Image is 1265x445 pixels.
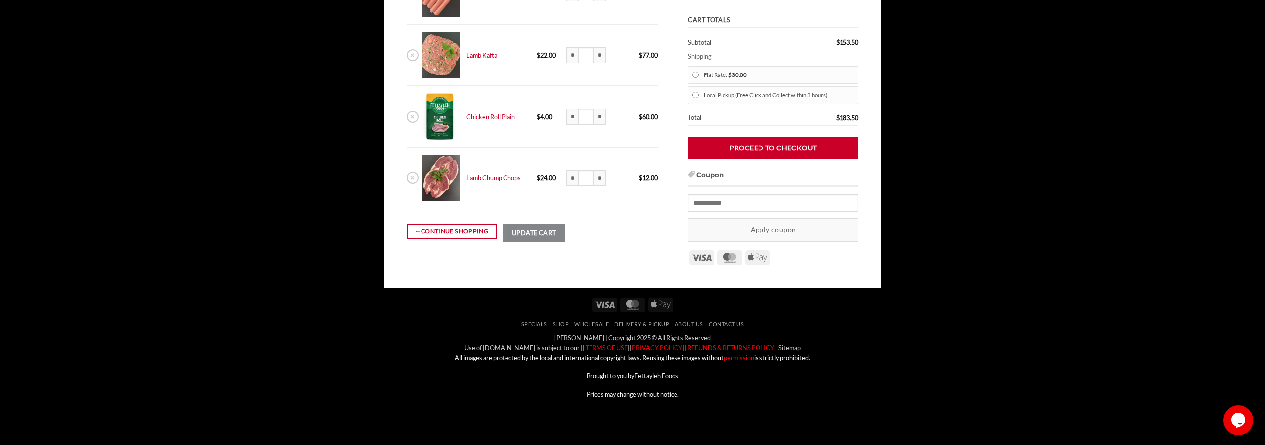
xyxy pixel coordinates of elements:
[687,344,774,352] font: REFUNDS & RETURNS POLICY
[836,114,858,122] bdi: 183.50
[836,38,858,46] bdi: 153.50
[686,344,774,352] a: REFUNDS & RETURNS POLICY
[422,93,460,140] img: Cart
[688,218,858,241] button: Apply coupon
[688,249,771,266] div: Payment icons
[778,344,801,352] a: Sitemap
[503,224,565,242] button: Update cart
[585,344,628,352] a: TERMS OF USE
[704,89,854,102] label: Local Pickup (Free Click and Collect within 3 hours)
[392,353,874,363] p: All images are protected by the local and international copyright laws. Reusing these images with...
[675,321,703,327] a: About Us
[553,321,569,327] a: SHOP
[639,51,658,59] bdi: 77.00
[614,321,669,327] a: Delivery & Pickup
[521,321,547,327] a: Specials
[466,174,521,182] a: Lamb Chump Chops
[639,113,658,121] bdi: 60.00
[632,344,682,352] a: PRIVACY POLICY
[688,35,775,50] th: Subtotal
[466,113,515,121] a: Chicken Roll Plain
[634,372,678,380] a: Fettayleh Foods
[537,51,540,59] span: $
[422,32,460,78] img: Cart
[415,226,421,236] span: ←
[422,155,460,201] img: Cart
[728,72,732,78] span: $
[775,344,777,352] a: -
[392,389,874,399] p: Prices may change without notice.
[639,113,642,121] span: $
[392,333,874,399] div: [PERSON_NAME] | Copyright 2025 © All Rights Reserved Use of [DOMAIN_NAME] is subject to our || || ||
[586,344,628,352] font: TERMS OF USE
[704,69,854,81] label: Flat Rate:
[639,51,642,59] span: $
[537,113,540,121] span: $
[537,51,556,59] bdi: 22.00
[407,111,419,123] a: Remove Chicken Roll Plain from cart
[688,170,858,187] h3: Coupon
[466,51,497,59] a: Lamb Kafta
[688,110,775,126] th: Total
[709,321,744,327] a: Contact Us
[574,321,609,327] a: Wholesale
[407,224,497,239] a: Continue shopping
[688,14,858,28] th: Cart totals
[836,114,840,122] span: $
[591,297,675,313] div: Payment icons
[688,50,858,63] th: Shipping
[639,174,658,182] bdi: 12.00
[1223,405,1255,435] iframe: chat widget
[688,137,858,159] a: Proceed to checkout
[407,172,419,184] a: Remove Lamb Chump Chops from cart
[537,113,552,121] bdi: 4.00
[407,49,419,61] a: Remove Lamb Kafta from cart
[836,38,840,46] span: $
[537,174,540,182] span: $
[724,354,754,362] a: permission
[392,371,874,381] p: Brought to you by
[537,174,556,182] bdi: 24.00
[728,72,747,78] bdi: 30.00
[639,174,642,182] span: $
